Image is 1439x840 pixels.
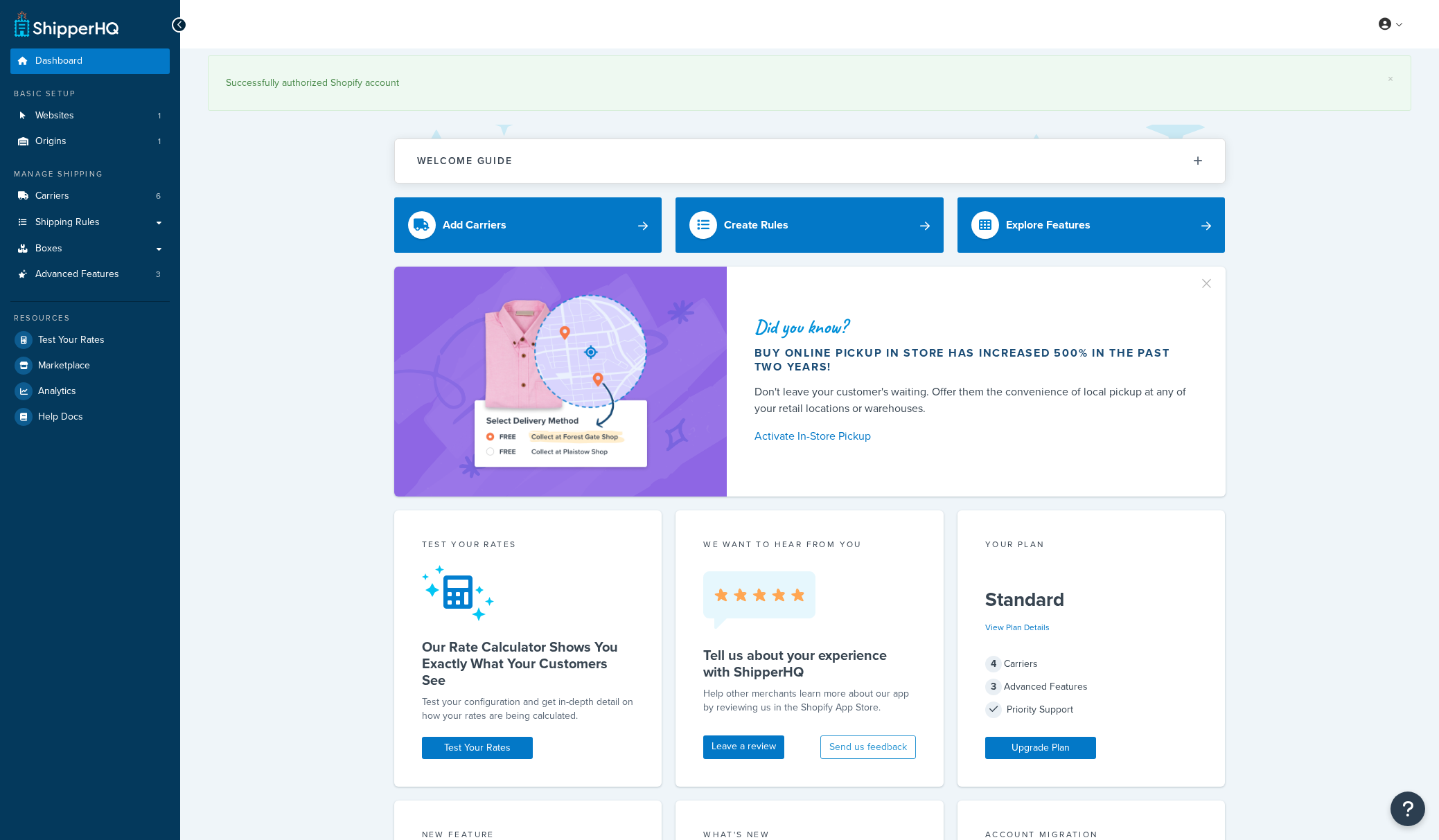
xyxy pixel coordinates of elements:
[820,735,916,759] button: Send us feedback
[38,334,105,346] span: Test Your Rates
[10,404,170,429] a: Help Docs
[703,687,916,715] p: Help other merchants learn more about our app by reviewing us in the Shopify App Store.
[422,638,635,688] h5: Our Rate Calculator Shows You Exactly What Your Customers See
[1006,215,1091,235] div: Explore Features
[35,243,62,255] span: Boxes
[676,197,944,253] a: Create Rules
[10,353,170,378] a: Marketplace
[985,654,1198,674] div: Carriers
[10,88,170,100] div: Basic Setup
[10,103,170,129] a: Websites1
[394,197,662,253] a: Add Carriers
[35,269,119,280] span: Advanced Features
[10,184,170,209] li: Carriers
[10,328,170,352] a: Test Your Rates
[703,538,916,551] p: we want to hear from you
[754,384,1192,417] div: Don't leave your customer's waiting. Offer them the convenience of local pickup at any of your re...
[35,190,69,202] span: Carriers
[35,55,82,67] span: Dashboard
[422,538,635,554] div: Test your rates
[985,656,1002,672] span: 4
[422,695,635,723] div: Test your configuration and get in-depth detail on how your rates are being calculated.
[724,215,788,235] div: Create Rules
[754,427,1192,446] a: Activate In-Store Pickup
[158,136,161,148] span: 1
[1391,792,1425,826] button: Open Resource Center
[10,184,170,209] a: Carriers6
[754,317,1192,337] div: Did you know?
[38,386,76,397] span: Analytics
[754,346,1192,374] div: Buy online pickup in store has increased 500% in the past two years!
[985,679,1002,695] span: 3
[10,312,170,324] div: Resources
[10,210,170,235] a: Shipping Rules
[35,110,74,122] span: Websites
[435,287,686,476] img: ad-shirt-map-b0359fc47e01cab431d101c4b569394f6a03f54285957d908178d52f29eb9668.png
[38,360,90,372] span: Marketplace
[10,236,170,262] a: Boxes
[10,129,170,154] a: Origins1
[10,103,170,129] li: Websites
[226,73,1393,93] div: Successfully authorized Shopify account
[156,190,161,202] span: 6
[10,48,170,74] a: Dashboard
[35,217,100,229] span: Shipping Rules
[10,379,170,404] a: Analytics
[985,700,1198,720] div: Priority Support
[985,677,1198,697] div: Advanced Features
[985,589,1198,611] h5: Standard
[156,269,161,280] span: 3
[985,621,1050,634] a: View Plan Details
[422,737,533,759] a: Test Your Rates
[10,168,170,180] div: Manage Shipping
[703,647,916,680] h5: Tell us about your experience with ShipperHQ
[10,262,170,287] li: Advanced Features
[10,129,170,154] li: Origins
[395,139,1225,183] button: Welcome Guide
[1388,73,1393,84] a: ×
[10,262,170,287] a: Advanced Features3
[158,110,161,122] span: 1
[443,215,506,235] div: Add Carriers
[417,156,513,166] h2: Welcome Guide
[985,538,1198,554] div: Your Plan
[985,737,1096,759] a: Upgrade Plan
[957,197,1226,253] a: Explore Features
[38,411,83,423] span: Help Docs
[35,136,67,148] span: Origins
[703,735,784,759] a: Leave a review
